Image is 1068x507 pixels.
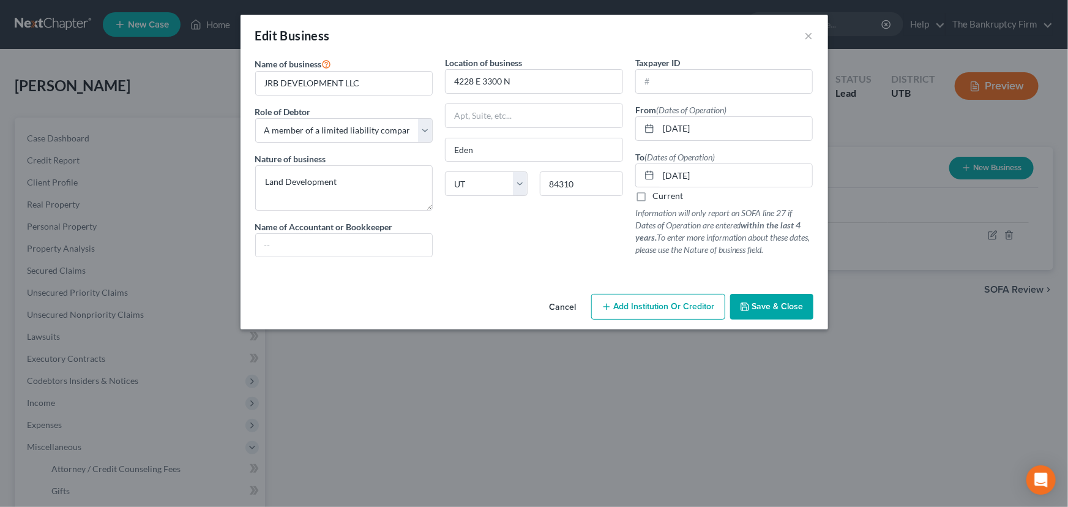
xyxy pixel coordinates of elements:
label: Name of Accountant or Bookkeeper [255,220,393,233]
input: Enter name... [256,72,433,95]
span: (Dates of Operation) [644,152,715,162]
input: Apt, Suite, etc... [446,104,622,127]
label: To [635,151,715,163]
label: Current [652,190,683,202]
span: Save & Close [752,301,804,312]
span: Edit [255,28,278,43]
button: × [805,28,813,43]
button: Cancel [540,295,586,320]
span: (Dates of Operation) [656,105,726,115]
input: -- [256,234,433,257]
button: Save & Close [730,294,813,320]
span: Business [280,28,330,43]
button: Add Institution Or Creditor [591,294,725,320]
div: Open Intercom Messenger [1026,465,1056,495]
span: Add Institution Or Creditor [614,301,715,312]
span: Role of Debtor [255,107,311,117]
input: MM/DD/YYYY [659,117,813,140]
input: # [636,70,813,93]
input: Enter address... [446,70,622,93]
label: Nature of business [255,152,326,165]
label: Taxpayer ID [635,56,680,69]
input: Enter zip... [540,171,622,196]
p: Information will only report on SOFA line 27 if Dates of Operation are entered To enter more info... [635,207,813,256]
span: Name of business [255,59,322,69]
label: Location of business [445,56,522,69]
label: From [635,103,726,116]
input: MM/DD/YYYY [659,164,813,187]
input: Enter city... [446,138,622,162]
